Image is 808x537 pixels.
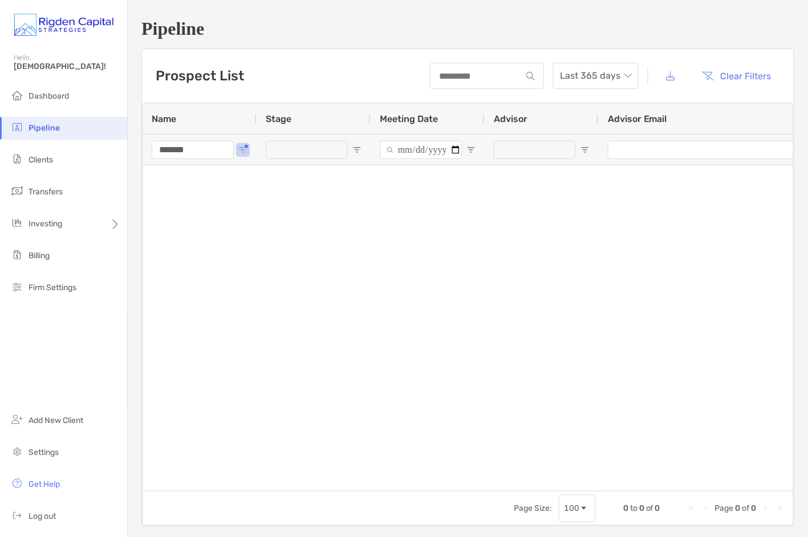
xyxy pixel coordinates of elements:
span: Investing [29,219,62,229]
div: Previous Page [701,504,710,513]
div: First Page [688,504,697,513]
h1: Pipeline [141,18,794,39]
img: clients icon [10,152,24,166]
span: Add New Client [29,416,83,425]
img: settings icon [10,445,24,458]
span: Name [152,113,176,124]
span: Dashboard [29,91,69,101]
span: of [646,503,653,513]
span: 0 [736,503,741,513]
img: dashboard icon [10,88,24,102]
span: Get Help [29,479,60,489]
span: Settings [29,447,59,457]
button: Open Filter Menu [238,145,247,154]
div: Page Size: [514,503,552,513]
span: Last 365 days [560,63,632,88]
img: Zoe Logo [14,5,113,46]
div: Last Page [775,504,784,513]
button: Clear Filters [693,63,780,88]
img: pipeline icon [10,120,24,134]
span: 0 [639,503,644,513]
img: add_new_client icon [10,413,24,426]
span: of [742,503,750,513]
div: Page Size [559,495,596,522]
span: 0 [655,503,660,513]
button: Open Filter Menu [466,145,476,154]
button: Open Filter Menu [580,145,590,154]
h3: Prospect List [156,68,244,84]
span: Advisor [494,113,527,124]
input: Meeting Date Filter Input [380,141,462,159]
span: Stage [266,113,291,124]
span: Log out [29,511,56,521]
img: firm-settings icon [10,280,24,294]
input: Name Filter Input [152,141,234,159]
span: Meeting Date [380,113,438,124]
img: get-help icon [10,477,24,490]
span: Advisor Email [608,113,667,124]
img: transfers icon [10,184,24,198]
img: investing icon [10,216,24,230]
div: 100 [564,503,579,513]
span: 0 [752,503,757,513]
span: [DEMOGRAPHIC_DATA]! [14,62,120,71]
span: Firm Settings [29,283,76,292]
span: Transfers [29,187,63,197]
img: billing icon [10,248,24,262]
img: input icon [526,72,535,80]
span: Clients [29,155,53,165]
span: 0 [623,503,628,513]
span: Billing [29,251,50,261]
span: Page [715,503,734,513]
img: logout icon [10,508,24,522]
button: Open Filter Menu [352,145,362,154]
span: Pipeline [29,123,60,133]
div: Next Page [761,504,770,513]
span: to [630,503,638,513]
